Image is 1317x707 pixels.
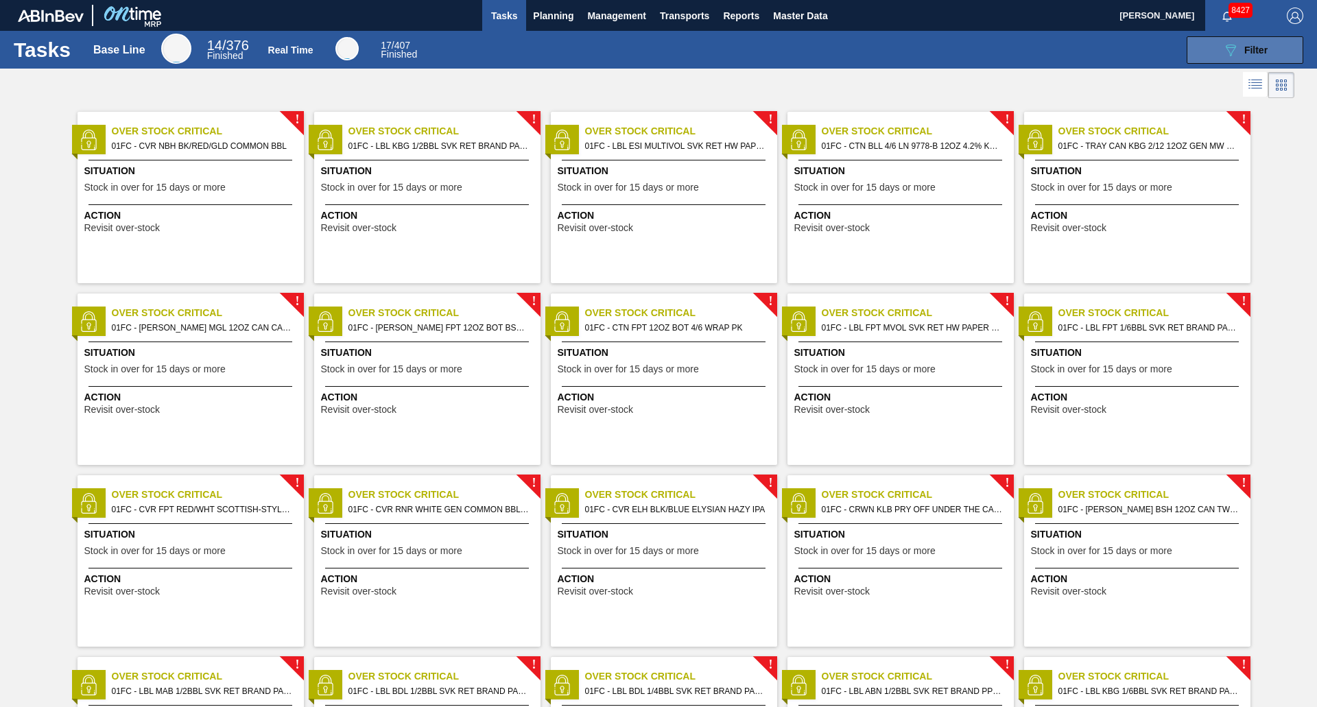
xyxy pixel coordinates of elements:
span: Revisit over-stock [84,586,160,597]
span: ! [768,115,772,125]
span: ! [1005,115,1009,125]
span: ! [1242,296,1246,307]
span: 01FC - CVR FPT RED/WHT SCOTTISH-STYLE ALE, [112,502,293,517]
span: 17 [381,40,392,51]
span: Over Stock Critical [1058,124,1250,139]
span: Stock in over for 15 days or more [794,182,936,193]
img: status [78,311,99,332]
span: Situation [84,346,300,360]
span: 01FC - CVR ELH BLK/BLUE ELYSIAN HAZY IPA [585,502,766,517]
button: Filter [1187,36,1303,64]
span: Situation [84,527,300,542]
span: Action [84,572,300,586]
span: Stock in over for 15 days or more [84,182,226,193]
img: status [1025,130,1045,150]
span: Action [1031,572,1247,586]
span: / 407 [381,40,410,51]
span: Over Stock Critical [112,488,304,502]
span: ! [532,296,536,307]
span: Master Data [773,8,827,24]
span: Situation [321,346,537,360]
span: 01FC - LBL MAB 1/2BBL SVK RET BRAND PAPER #3 5.2% [112,684,293,699]
span: Stock in over for 15 days or more [1031,182,1172,193]
span: ! [532,660,536,670]
div: Base Line [161,34,191,64]
span: Action [794,208,1010,223]
span: Stock in over for 15 days or more [1031,546,1172,556]
span: ! [1242,660,1246,670]
span: Situation [84,164,300,178]
img: status [788,493,809,514]
span: 01FC - LBL KBG 1/6BBL SVK RET BRAND PAPER #3 [1058,684,1239,699]
span: / 376 [207,38,249,53]
span: Stock in over for 15 days or more [84,364,226,374]
span: Revisit over-stock [558,586,633,597]
img: status [551,493,572,514]
img: status [1025,675,1045,695]
span: Over Stock Critical [822,124,1014,139]
span: Planning [533,8,573,24]
img: status [78,675,99,695]
span: 01FC - CVR RNR WHITE GEN COMMON BBL VALVE COVER [348,502,530,517]
span: Revisit over-stock [794,223,870,233]
span: Over Stock Critical [112,306,304,320]
img: status [1025,493,1045,514]
span: Revisit over-stock [794,405,870,415]
span: Over Stock Critical [112,124,304,139]
span: 01FC - LBL FPT 1/6BBL SVK RET BRAND PAPER #3 [1058,320,1239,335]
div: Card Vision [1268,72,1294,98]
span: Stock in over for 15 days or more [84,546,226,556]
span: Stock in over for 15 days or more [558,182,699,193]
span: 01FC - LBL ESI MULTIVOL SVK RET HW PAPER #4 [585,139,766,154]
span: 01FC - CTN BLL 4/6 LN 9778-B 12OZ 4.2% KRFT 092 [822,139,1003,154]
span: Over Stock Critical [822,488,1014,502]
span: Action [794,572,1010,586]
span: Revisit over-stock [321,586,396,597]
img: status [551,675,572,695]
span: Stock in over for 15 days or more [321,182,462,193]
span: 01FC - CARR BSH 12OZ CAN TWNSTK 30/12 CAN [1058,502,1239,517]
span: Situation [558,164,774,178]
img: status [788,130,809,150]
img: status [315,493,335,514]
div: Base Line [93,44,145,56]
span: Action [794,390,1010,405]
span: Finished [381,49,417,60]
div: Real Time [335,37,359,60]
span: Revisit over-stock [1031,586,1106,597]
img: TNhmsLtSVTkK8tSr43FrP2fwEKptu5GPRR3wAAAABJRU5ErkJggg== [18,10,84,22]
span: Situation [321,164,537,178]
span: Action [321,572,537,586]
img: status [78,130,99,150]
span: Over Stock Critical [585,488,777,502]
img: status [788,311,809,332]
span: 01FC - CRWN KLB PRY OFF UNDER THE CAP PRINTING [822,502,1003,517]
span: Tasks [489,8,519,24]
span: Action [1031,390,1247,405]
span: 01FC - LBL BDL 1/2BBL SVK RET BRAND PAPER #3 NAC [348,684,530,699]
span: Transports [660,8,709,24]
img: status [551,130,572,150]
span: Finished [207,50,244,61]
span: 01FC - LBL BDL 1/4BBL SVK RET BRAND PAPER NAC [585,684,766,699]
span: Revisit over-stock [558,405,633,415]
span: Stock in over for 15 days or more [794,364,936,374]
span: Revisit over-stock [558,223,633,233]
span: Over Stock Critical [822,669,1014,684]
span: Situation [794,527,1010,542]
span: Stock in over for 15 days or more [558,546,699,556]
span: Over Stock Critical [822,306,1014,320]
span: 01FC - CARR FPT 12OZ BOT BSKT 6/12 12OZ BOT [348,320,530,335]
span: Reports [723,8,759,24]
span: ! [295,660,299,670]
img: status [315,130,335,150]
h1: Tasks [14,42,74,58]
span: ! [768,660,772,670]
button: Notifications [1205,6,1249,25]
span: Revisit over-stock [321,223,396,233]
span: Action [558,208,774,223]
img: status [315,311,335,332]
span: ! [532,478,536,488]
span: Stock in over for 15 days or more [321,364,462,374]
img: status [551,311,572,332]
